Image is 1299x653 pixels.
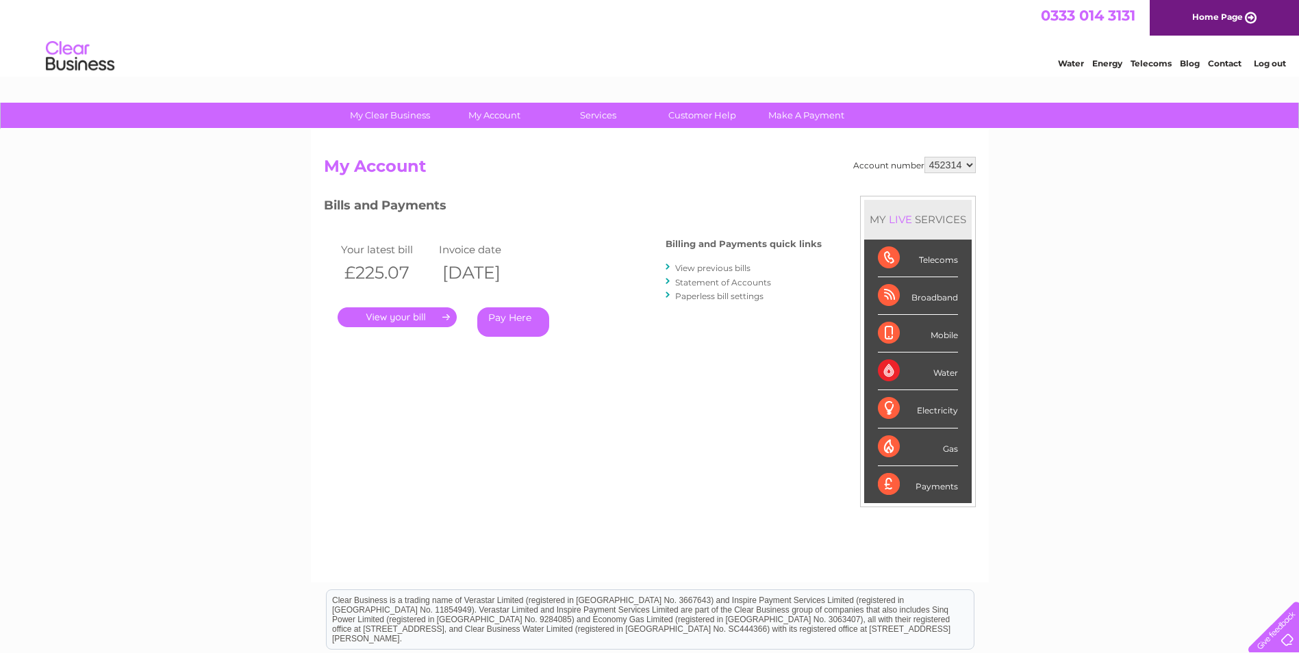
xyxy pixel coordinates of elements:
[675,263,751,273] a: View previous bills
[878,277,958,315] div: Broadband
[878,353,958,390] div: Water
[436,259,534,287] th: [DATE]
[1254,58,1286,68] a: Log out
[750,103,863,128] a: Make A Payment
[477,307,549,337] a: Pay Here
[542,103,655,128] a: Services
[333,103,446,128] a: My Clear Business
[45,36,115,77] img: logo.png
[327,8,974,66] div: Clear Business is a trading name of Verastar Limited (registered in [GEOGRAPHIC_DATA] No. 3667643...
[675,277,771,287] a: Statement of Accounts
[324,196,822,220] h3: Bills and Payments
[338,307,457,327] a: .
[675,291,764,301] a: Paperless bill settings
[338,240,436,259] td: Your latest bill
[1208,58,1241,68] a: Contact
[1092,58,1122,68] a: Energy
[1041,7,1135,24] a: 0333 014 3131
[853,157,976,173] div: Account number
[666,239,822,249] h4: Billing and Payments quick links
[1180,58,1200,68] a: Blog
[646,103,759,128] a: Customer Help
[878,390,958,428] div: Electricity
[436,240,534,259] td: Invoice date
[886,213,915,226] div: LIVE
[338,259,436,287] th: £225.07
[878,466,958,503] div: Payments
[438,103,551,128] a: My Account
[878,240,958,277] div: Telecoms
[878,315,958,353] div: Mobile
[864,200,972,239] div: MY SERVICES
[878,428,958,466] div: Gas
[1131,58,1172,68] a: Telecoms
[1058,58,1084,68] a: Water
[324,157,976,183] h2: My Account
